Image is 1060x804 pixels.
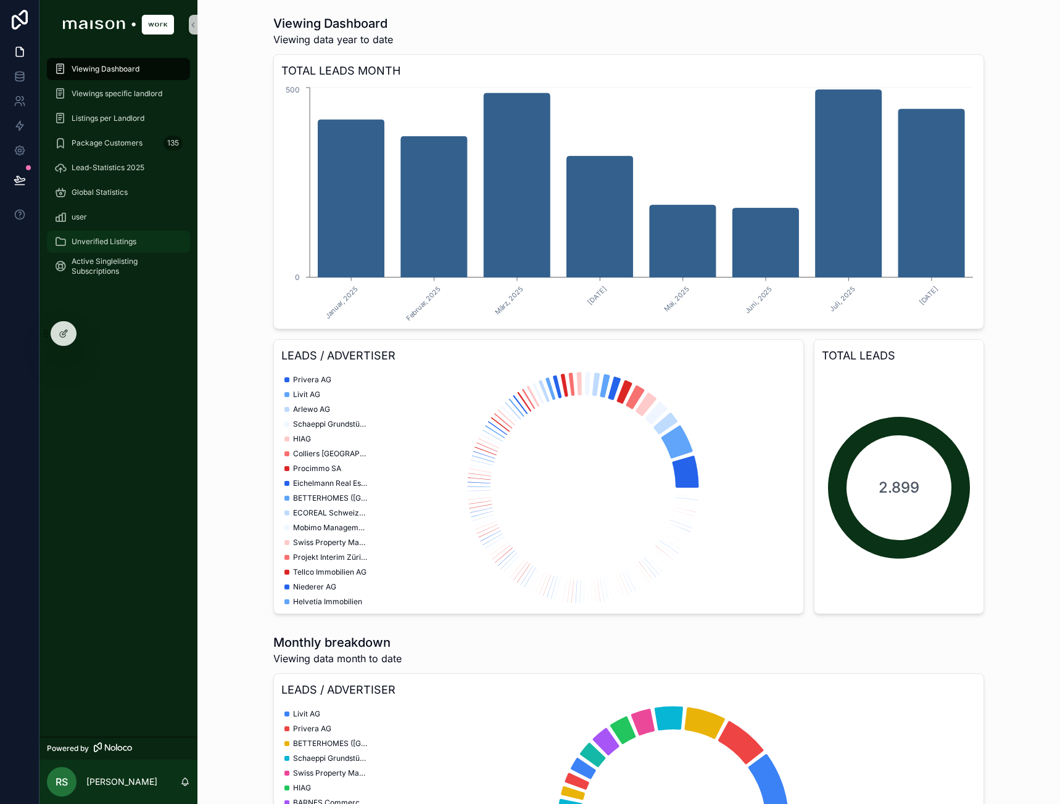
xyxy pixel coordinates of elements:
text: Februar, 2025 [404,284,442,322]
text: Januar, 2025 [323,284,360,321]
span: Livit AG [293,390,320,400]
img: App logo [63,15,174,35]
span: Eichelmann Real Estate GmbH [293,478,367,488]
a: Viewings specific landlord [47,83,190,105]
span: Projekt Interim Zürich GmbH [293,552,367,562]
text: März, 2025 [493,284,525,316]
span: Viewing data month to date [273,651,402,666]
span: Swiss Property Management AG [293,538,367,548]
span: Helvetia Immobilien [293,597,362,607]
span: Unverified Listings [72,237,136,247]
text: Mai, 2025 [662,284,691,313]
span: Viewing data year to date [273,32,393,47]
span: Listings per Landlord [72,113,144,123]
span: BETTERHOMES ([GEOGRAPHIC_DATA]) AG [293,493,367,503]
p: [PERSON_NAME] [86,776,157,788]
span: Viewings specific landlord [72,89,162,99]
text: Juli, 2025 [828,284,857,313]
a: Lead-Statistics 2025 [47,157,190,179]
span: Mobimo Management AG [293,523,367,533]
h3: TOTAL LEADS [822,347,976,364]
span: Powered by [47,744,89,753]
a: Unverified Listings [47,231,190,253]
text: [DATE] [586,284,608,306]
a: Global Statistics [47,181,190,203]
span: 2.899 [879,478,919,498]
h3: LEADS / ADVERTISER [281,681,976,699]
a: Powered by [39,737,197,760]
span: Lead-Statistics 2025 [72,163,144,173]
span: Procimmo SA [293,464,341,474]
h1: Monthly breakdown [273,634,402,651]
a: Viewing Dashboard [47,58,190,80]
span: ECOREAL Schweizerische Immobilien Anlagestiftung [293,508,367,518]
h3: LEADS / ADVERTISER [281,347,796,364]
span: BETTERHOMES ([GEOGRAPHIC_DATA]) AG [293,739,367,749]
span: Schaeppi Grundstücke AG [293,419,367,429]
span: Active Singlelisting Subscriptions [72,256,178,276]
h1: Viewing Dashboard [273,15,393,32]
a: Listings per Landlord [47,107,190,129]
text: Juni, 2025 [743,284,774,315]
span: user [72,212,87,222]
tspan: 500 [286,85,300,94]
span: Viewing Dashboard [72,64,139,74]
tspan: 0 [295,273,300,282]
span: Global Statistics [72,187,128,197]
span: Livit AG [293,709,320,719]
span: Swiss Property Management AG [293,768,367,778]
span: HIAG [293,783,311,793]
a: user [47,206,190,228]
div: 135 [164,136,183,150]
h3: TOTAL LEADS MONTH [281,62,976,80]
a: Package Customers135 [47,132,190,154]
span: Schaeppi Grundstücke AG [293,753,367,763]
span: Privera AG [293,724,331,734]
span: Niederer AG [293,582,336,592]
span: Package Customers [72,138,143,148]
text: [DATE] [917,284,940,306]
div: chart [281,84,976,321]
a: Active Singlelisting Subscriptions [47,255,190,277]
span: Colliers [GEOGRAPHIC_DATA] AG [293,449,367,459]
span: HIAG [293,434,311,444]
span: RS [56,774,68,789]
div: chart [281,369,796,606]
span: Privera AG [293,375,331,385]
div: scrollable content [39,49,197,293]
span: Tellco Immobilien AG [293,567,366,577]
span: Arlewo AG [293,404,330,414]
